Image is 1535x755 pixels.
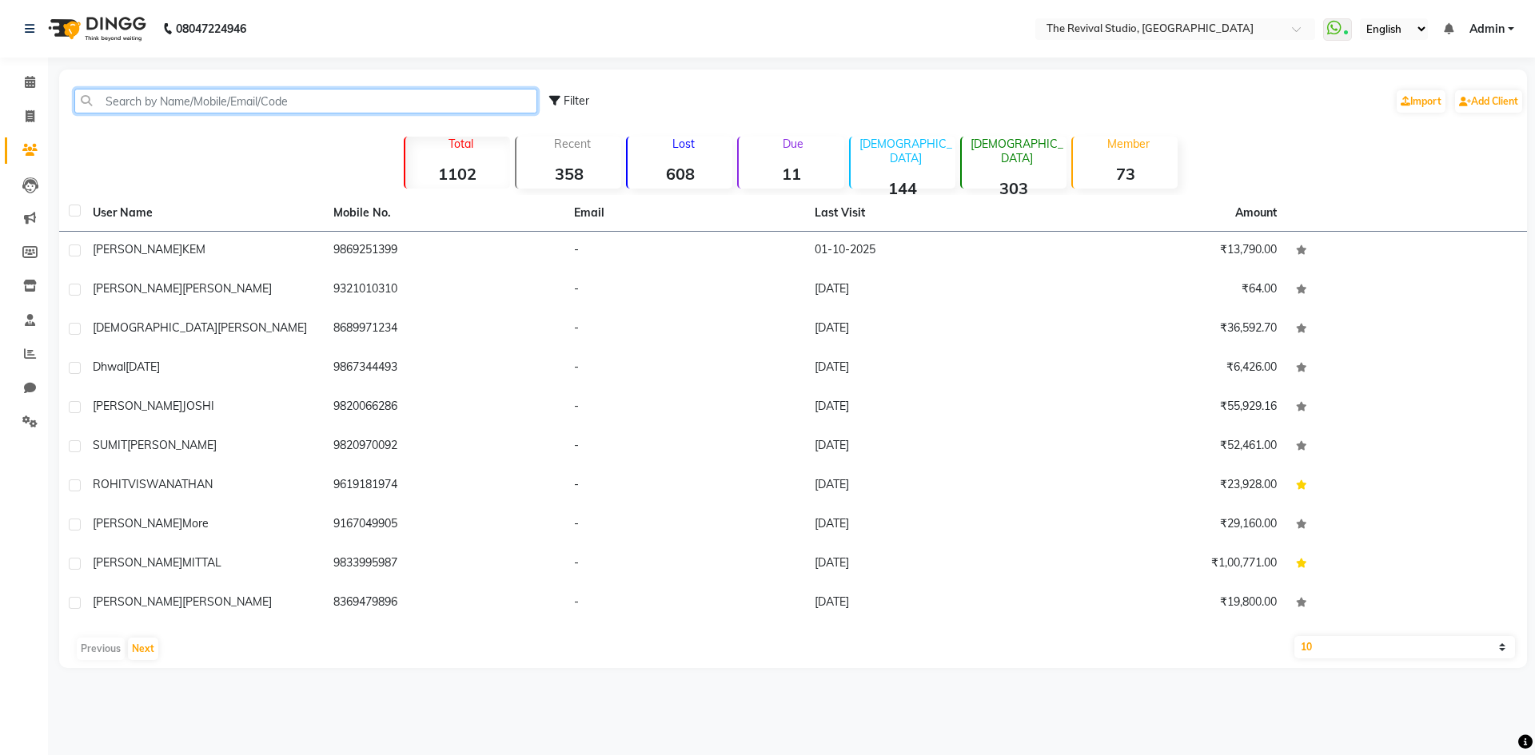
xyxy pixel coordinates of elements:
p: Total [412,137,510,151]
th: Mobile No. [324,195,564,232]
td: ₹6,426.00 [1046,349,1286,388]
span: [PERSON_NAME] [93,594,182,609]
span: [PERSON_NAME] [182,281,272,296]
span: [PERSON_NAME] [93,399,182,413]
span: JOSHI [182,399,214,413]
td: ₹23,928.00 [1046,467,1286,506]
td: - [564,349,805,388]
td: [DATE] [805,349,1046,388]
span: [PERSON_NAME] [127,438,217,452]
strong: 1102 [405,164,510,184]
span: ROHIT [93,477,128,491]
a: Add Client [1455,90,1522,113]
td: - [564,545,805,584]
span: KEM [182,242,205,256]
td: - [564,427,805,467]
strong: 73 [1073,164,1178,184]
input: Search by Name/Mobile/Email/Code [74,89,537,113]
td: 8369479896 [324,584,564,623]
span: Filter [564,93,589,108]
td: [DATE] [805,310,1046,349]
p: Due [742,137,843,151]
button: Next [128,638,158,660]
td: - [564,271,805,310]
p: [DEMOGRAPHIC_DATA] [857,137,955,165]
span: [PERSON_NAME] [93,242,182,256]
span: [PERSON_NAME] [217,320,307,335]
span: SUMIT [93,438,127,452]
strong: 144 [851,178,955,198]
p: Recent [523,137,621,151]
span: Admin [1469,21,1505,38]
th: User Name [83,195,324,232]
td: 9167049905 [324,506,564,545]
td: 9321010310 [324,271,564,310]
td: [DATE] [805,506,1046,545]
td: [DATE] [805,584,1046,623]
span: More [182,516,209,530]
td: - [564,584,805,623]
p: Lost [634,137,732,151]
td: - [564,506,805,545]
p: Member [1079,137,1178,151]
span: VISWANATHAN [128,477,213,491]
a: Import [1397,90,1445,113]
td: 8689971234 [324,310,564,349]
span: [PERSON_NAME] [93,555,182,570]
img: logo [41,6,150,51]
td: - [564,310,805,349]
td: 9619181974 [324,467,564,506]
td: ₹55,929.16 [1046,388,1286,427]
td: 9869251399 [324,232,564,271]
span: [PERSON_NAME] [182,594,272,609]
td: - [564,232,805,271]
td: 9820066286 [324,388,564,427]
b: 08047224946 [176,6,246,51]
strong: 303 [962,178,1067,198]
th: Email [564,195,805,232]
strong: 608 [628,164,732,184]
td: - [564,388,805,427]
td: ₹29,160.00 [1046,506,1286,545]
td: [DATE] [805,271,1046,310]
strong: 358 [516,164,621,184]
th: Amount [1226,195,1286,231]
span: Dhwal [93,360,126,374]
span: [DATE] [126,360,160,374]
td: - [564,467,805,506]
span: MITTAL [182,555,221,570]
th: Last Visit [805,195,1046,232]
p: [DEMOGRAPHIC_DATA] [968,137,1067,165]
td: [DATE] [805,467,1046,506]
td: ₹36,592.70 [1046,310,1286,349]
span: [PERSON_NAME] [93,516,182,530]
td: [DATE] [805,427,1046,467]
strong: 11 [739,164,843,184]
span: [DEMOGRAPHIC_DATA] [93,320,217,335]
td: ₹1,00,771.00 [1046,545,1286,584]
td: ₹64.00 [1046,271,1286,310]
td: [DATE] [805,545,1046,584]
span: [PERSON_NAME] [93,281,182,296]
td: [DATE] [805,388,1046,427]
td: ₹52,461.00 [1046,427,1286,467]
td: 01-10-2025 [805,232,1046,271]
td: 9867344493 [324,349,564,388]
td: 9820970092 [324,427,564,467]
td: ₹19,800.00 [1046,584,1286,623]
td: 9833995987 [324,545,564,584]
td: ₹13,790.00 [1046,232,1286,271]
